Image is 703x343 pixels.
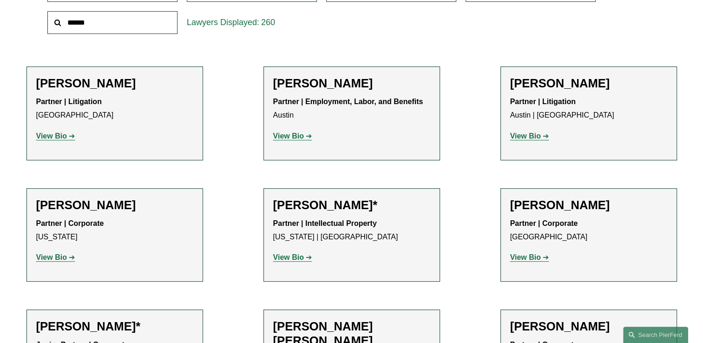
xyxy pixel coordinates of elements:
[510,253,541,261] strong: View Bio
[36,132,75,140] a: View Bio
[273,198,430,212] h2: [PERSON_NAME]*
[510,76,667,91] h2: [PERSON_NAME]
[510,98,576,106] strong: Partner | Litigation
[510,253,549,261] a: View Bio
[510,198,667,212] h2: [PERSON_NAME]
[36,198,193,212] h2: [PERSON_NAME]
[510,132,549,140] a: View Bio
[273,217,430,244] p: [US_STATE] | [GEOGRAPHIC_DATA]
[273,132,304,140] strong: View Bio
[36,98,102,106] strong: Partner | Litigation
[36,76,193,91] h2: [PERSON_NAME]
[36,253,75,261] a: View Bio
[273,253,312,261] a: View Bio
[36,132,67,140] strong: View Bio
[510,132,541,140] strong: View Bio
[36,253,67,261] strong: View Bio
[273,98,423,106] strong: Partner | Employment, Labor, and Benefits
[510,95,667,122] p: Austin | [GEOGRAPHIC_DATA]
[273,253,304,261] strong: View Bio
[273,219,377,227] strong: Partner | Intellectual Property
[510,319,667,334] h2: [PERSON_NAME]
[261,18,275,27] span: 260
[36,217,193,244] p: [US_STATE]
[510,217,667,244] p: [GEOGRAPHIC_DATA]
[623,327,688,343] a: Search this site
[273,95,430,122] p: Austin
[36,95,193,122] p: [GEOGRAPHIC_DATA]
[36,319,193,334] h2: [PERSON_NAME]*
[36,219,104,227] strong: Partner | Corporate
[273,132,312,140] a: View Bio
[273,76,430,91] h2: [PERSON_NAME]
[510,219,578,227] strong: Partner | Corporate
